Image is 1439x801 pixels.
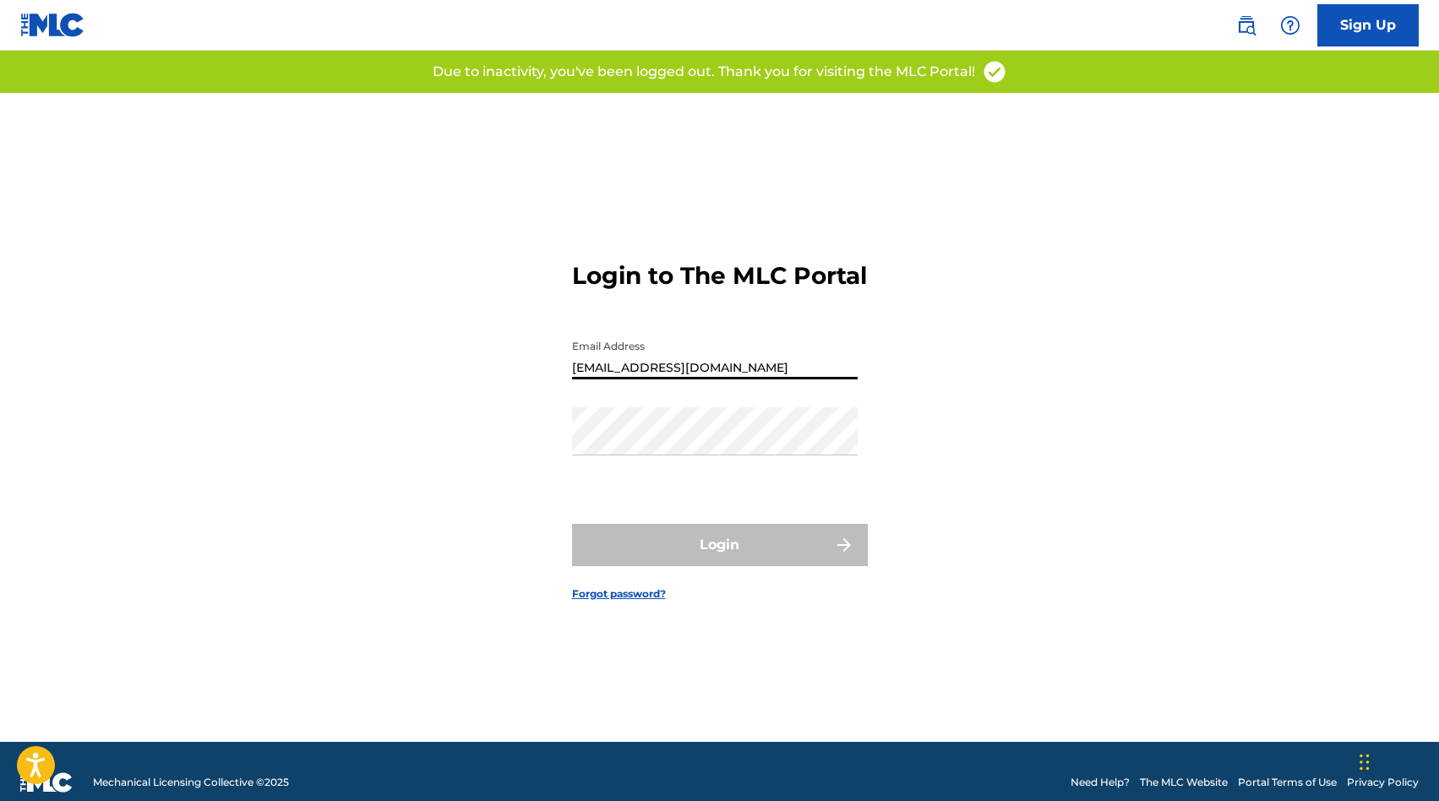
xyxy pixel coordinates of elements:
[1355,720,1439,801] iframe: Chat Widget
[1071,775,1130,790] a: Need Help?
[1280,15,1300,35] img: help
[572,261,867,291] h3: Login to The MLC Portal
[1229,8,1263,42] a: Public Search
[1360,737,1370,787] div: Drag
[20,772,73,793] img: logo
[1236,15,1256,35] img: search
[1238,775,1337,790] a: Portal Terms of Use
[982,59,1007,84] img: access
[1347,775,1419,790] a: Privacy Policy
[20,13,85,37] img: MLC Logo
[433,62,975,82] p: Due to inactivity, you've been logged out. Thank you for visiting the MLC Portal!
[1317,4,1419,46] a: Sign Up
[1140,775,1228,790] a: The MLC Website
[1273,8,1307,42] div: Help
[93,775,289,790] span: Mechanical Licensing Collective © 2025
[572,586,666,602] a: Forgot password?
